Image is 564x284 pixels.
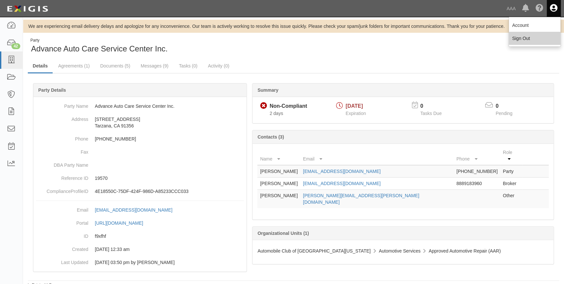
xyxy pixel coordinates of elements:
[95,188,244,195] p: 4E18550C-75DF-424F-986D-A85233CCC033
[36,185,88,195] dt: ComplianceProfileID
[36,100,244,113] dd: Advance Auto Care Service Center Inc.
[269,103,307,110] div: Non-Compliant
[36,243,244,256] dd: 03/10/2023 12:33 am
[36,230,88,239] dt: ID
[5,3,50,15] img: logo-5460c22ac91f19d4615b14bd174203de0afe785f0fc80cf4dbbc73dc1793850b.png
[36,100,88,109] dt: Party Name
[303,169,381,174] a: [EMAIL_ADDRESS][DOMAIN_NAME]
[257,178,300,190] td: [PERSON_NAME]
[28,38,289,54] div: Advance Auto Care Service Center Inc.
[31,44,168,53] span: Advance Auto Care Service Center Inc.
[509,19,560,32] a: Account
[257,248,370,254] span: Automobile Club of [GEOGRAPHIC_DATA][US_STATE]
[36,132,244,145] dd: [PHONE_NUMBER]
[257,87,278,93] b: Summary
[203,59,234,72] a: Activity (0)
[36,145,88,155] dt: Fax
[136,59,173,72] a: Messages (9)
[420,111,441,116] span: Tasks Due
[95,220,150,226] a: [URL][DOMAIN_NAME]
[36,243,88,253] dt: Created
[95,207,179,213] a: [EMAIL_ADDRESS][DOMAIN_NAME]
[36,217,88,226] dt: Portal
[346,111,366,116] span: Expiration
[346,103,363,109] span: [DATE]
[257,134,284,140] b: Contacts (3)
[28,59,53,73] a: Details
[496,111,512,116] span: Pending
[454,165,500,178] td: [PHONE_NUMBER]
[36,113,88,123] dt: Address
[300,146,454,165] th: Email
[500,178,522,190] td: Broker
[95,175,244,181] p: 19570
[36,172,88,181] dt: Reference ID
[454,178,500,190] td: 8889183960
[257,146,300,165] th: Name
[30,38,168,43] div: Party
[95,207,172,213] div: [EMAIL_ADDRESS][DOMAIN_NAME]
[53,59,94,72] a: Agreements (1)
[36,230,244,243] dd: f9xfhf
[23,23,564,29] div: We are experiencing email delivery delays and apologize for any inconvenience. Our team is active...
[36,159,88,168] dt: DBA Party Name
[420,103,450,110] p: 0
[260,103,267,109] i: Non-Compliant
[429,248,501,254] span: Approved Automotive Repair (AAR)
[257,190,300,208] td: [PERSON_NAME]
[36,132,88,142] dt: Phone
[503,2,519,15] a: AAA
[509,32,560,45] a: Sign Out
[303,181,381,186] a: [EMAIL_ADDRESS][DOMAIN_NAME]
[269,111,283,116] span: Since 08/16/2025
[36,256,88,266] dt: Last Updated
[257,165,300,178] td: [PERSON_NAME]
[379,248,420,254] span: Automotive Services
[500,190,522,208] td: Other
[36,203,88,213] dt: Email
[174,59,202,72] a: Tasks (0)
[454,146,500,165] th: Phone
[536,5,543,12] i: Help Center - Complianz
[36,256,244,269] dd: 10/30/2024 03:50 pm by Benjamin Tully
[496,103,521,110] p: 0
[500,146,522,165] th: Role
[500,165,522,178] td: Party
[11,43,20,49] div: 42
[38,87,66,93] b: Party Details
[303,193,419,205] a: [PERSON_NAME][EMAIL_ADDRESS][PERSON_NAME][DOMAIN_NAME]
[95,59,135,72] a: Documents (5)
[257,231,309,236] b: Organizational Units (1)
[36,113,244,132] dd: [STREET_ADDRESS] Tarzana, CA 91356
